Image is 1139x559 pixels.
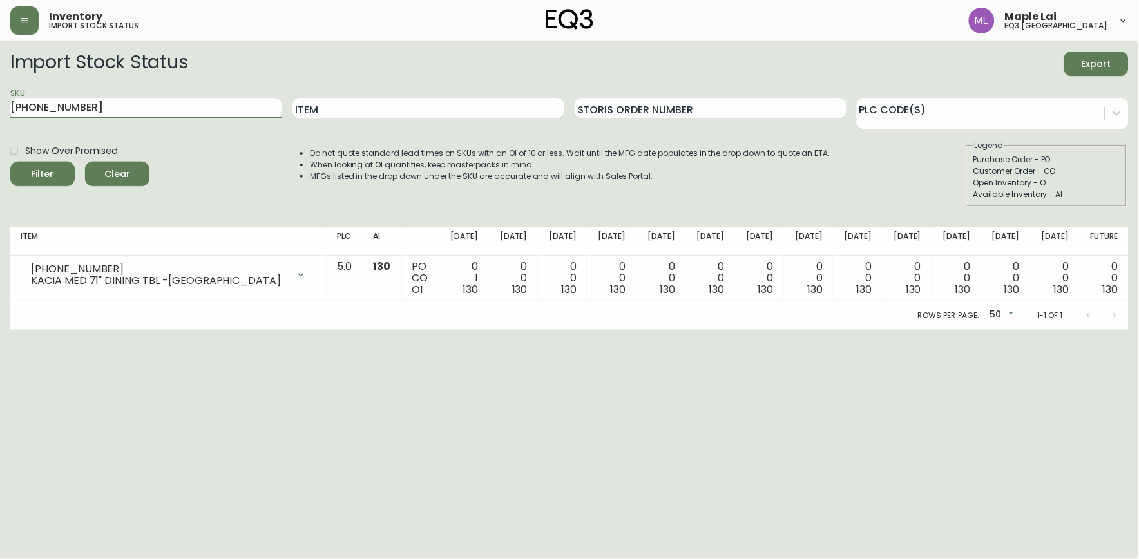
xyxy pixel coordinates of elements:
span: 130 [463,282,478,297]
th: [DATE] [538,227,587,256]
span: 130 [660,282,675,297]
div: 50 [984,305,1017,326]
div: 0 0 [843,261,872,296]
th: AI [363,227,402,256]
span: 130 [1004,282,1020,297]
span: 130 [512,282,528,297]
span: 130 [857,282,872,297]
th: [DATE] [636,227,685,256]
div: 0 0 [745,261,773,296]
th: [DATE] [833,227,882,256]
th: [DATE] [784,227,833,256]
div: Customer Order - CO [973,166,1120,177]
div: 0 0 [1040,261,1069,296]
div: [PHONE_NUMBER] [31,263,288,275]
th: [DATE] [587,227,636,256]
h5: import stock status [49,22,139,30]
h5: eq3 [GEOGRAPHIC_DATA] [1005,22,1108,30]
span: Show Over Promised [25,144,117,158]
li: When looking at OI quantities, keep masterpacks in mind. [310,159,830,171]
li: MFGs listed in the drop down under the SKU are accurate and will align with Sales Portal. [310,171,830,182]
th: [DATE] [932,227,981,256]
th: [DATE] [883,227,932,256]
div: 0 0 [548,261,577,296]
div: KACIA MED 71" DINING TBL -[GEOGRAPHIC_DATA] [31,275,288,287]
span: Export [1075,56,1118,72]
span: 130 [758,282,774,297]
th: PLC [327,227,363,256]
span: 130 [374,259,391,274]
span: 130 [611,282,626,297]
div: PO CO [412,261,429,296]
li: Do not quote standard lead times on SKUs with an OI of 10 or less. Wait until the MFG date popula... [310,147,830,159]
div: 0 0 [647,261,675,296]
th: Future [1079,227,1129,256]
span: Inventory [49,12,102,22]
h2: Import Stock Status [10,52,187,76]
span: 130 [1054,282,1069,297]
img: 61e28cffcf8cc9f4e300d877dd684943 [969,8,995,33]
img: logo [546,9,593,30]
div: 0 0 [499,261,527,296]
span: 130 [906,282,921,297]
th: [DATE] [685,227,734,256]
div: 0 0 [1089,261,1118,296]
span: Maple Lai [1005,12,1057,22]
span: OI [412,282,423,297]
button: Filter [10,162,75,186]
th: [DATE] [734,227,783,256]
span: 130 [1103,282,1118,297]
th: [DATE] [439,227,488,256]
div: 0 1 [450,261,478,296]
th: Item [10,227,327,256]
legend: Legend [973,140,1005,151]
div: 0 0 [597,261,626,296]
span: 130 [709,282,725,297]
span: 130 [807,282,823,297]
div: 0 0 [696,261,724,296]
div: 0 0 [942,261,970,296]
th: [DATE] [488,227,537,256]
div: 0 0 [991,261,1020,296]
div: 0 0 [893,261,921,296]
th: [DATE] [981,227,1030,256]
div: Purchase Order - PO [973,154,1120,166]
div: [PHONE_NUMBER]KACIA MED 71" DINING TBL -[GEOGRAPHIC_DATA] [21,261,316,289]
span: Clear [95,166,139,182]
span: 130 [561,282,577,297]
div: Available Inventory - AI [973,189,1120,200]
span: 130 [955,282,971,297]
div: Open Inventory - OI [973,177,1120,189]
p: Rows per page: [918,310,979,321]
td: 5.0 [327,256,363,301]
p: 1-1 of 1 [1037,310,1063,321]
th: [DATE] [1030,227,1079,256]
button: Export [1064,52,1129,76]
div: 0 0 [794,261,823,296]
button: Clear [85,162,149,186]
